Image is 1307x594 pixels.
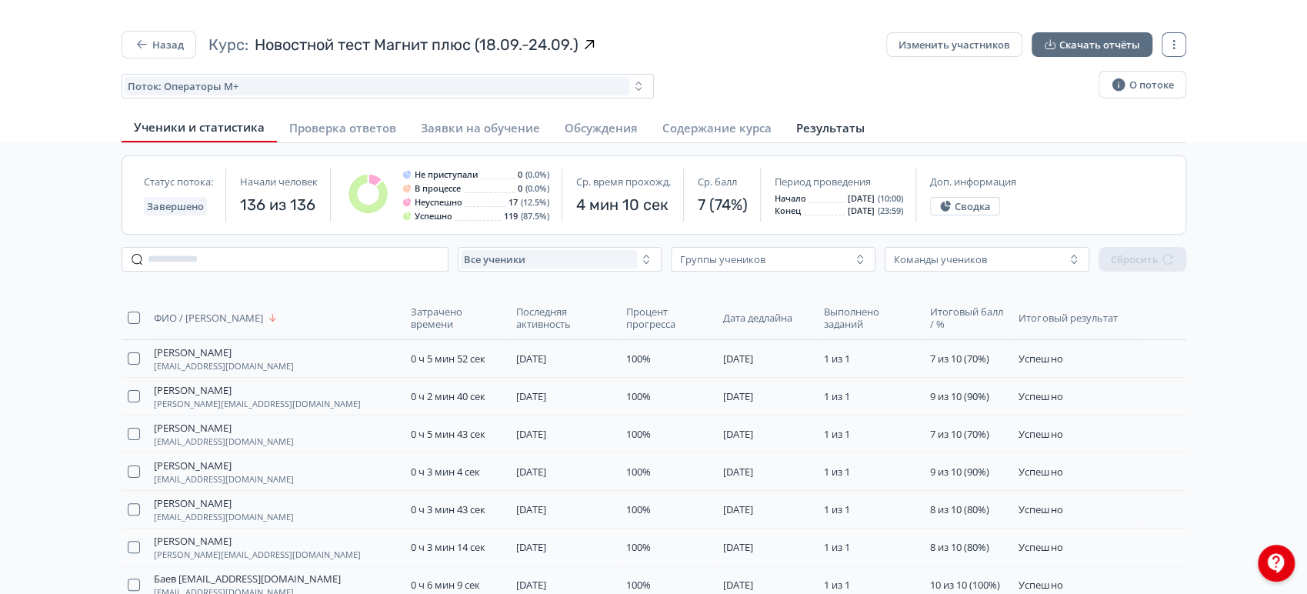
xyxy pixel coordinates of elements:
[626,540,651,554] span: 100%
[516,389,546,403] span: [DATE]
[154,572,341,585] span: Баев [EMAIL_ADDRESS][DOMAIN_NAME]
[525,170,549,179] span: (0.0%)
[240,175,318,188] span: Начали человек
[626,502,651,516] span: 100%
[930,197,1000,215] button: Сводка
[516,578,546,592] span: [DATE]
[122,74,654,98] button: Поток: Операторы М+
[144,175,213,188] span: Статус потока:
[1019,427,1062,441] span: Успешно
[824,352,850,365] span: 1 из 1
[930,427,989,441] span: 7 из 10 (70%)
[723,389,753,403] span: [DATE]
[930,389,989,403] span: 9 из 10 (90%)
[154,437,294,446] span: [EMAIL_ADDRESS][DOMAIN_NAME]
[824,427,850,441] span: 1 из 1
[516,302,614,333] button: Последняя активность
[723,312,792,324] span: Дата дедлайна
[824,305,915,330] span: Выполнено заданий
[411,502,485,516] span: 0 ч 3 мин 43 сек
[154,362,294,371] span: [EMAIL_ADDRESS][DOMAIN_NAME]
[576,175,671,188] span: Ср. время прохожд.
[1019,465,1062,479] span: Успешно
[521,198,549,207] span: (12.5%)
[154,346,232,359] span: [PERSON_NAME]
[154,497,294,522] button: [PERSON_NAME][EMAIL_ADDRESS][DOMAIN_NAME]
[930,302,1006,333] button: Итоговый балл / %
[1019,540,1062,554] span: Успешно
[930,305,1003,330] span: Итоговый балл / %
[723,540,753,554] span: [DATE]
[154,475,294,484] span: [EMAIL_ADDRESS][DOMAIN_NAME]
[775,194,806,203] span: Начало
[930,465,989,479] span: 9 из 10 (90%)
[516,465,546,479] span: [DATE]
[516,502,546,516] span: [DATE]
[662,120,772,135] span: Содержание курса
[680,253,765,265] div: Группы учеников
[930,352,989,365] span: 7 из 10 (70%)
[1032,32,1152,57] button: Скачать отчёты
[930,540,989,554] span: 8 из 10 (80%)
[516,540,546,554] span: [DATE]
[240,194,318,215] span: 136 из 136
[154,422,294,446] button: [PERSON_NAME][EMAIL_ADDRESS][DOMAIN_NAME]
[878,206,903,215] span: (23:59)
[122,31,196,58] button: Назад
[723,309,795,327] button: Дата дедлайна
[464,253,525,265] span: Все ученики
[775,206,801,215] span: Конец
[415,198,462,207] span: Неуспешно
[930,578,1000,592] span: 10 из 10 (100%)
[154,309,282,327] button: ФИО / [PERSON_NAME]
[154,312,263,324] span: ФИО / [PERSON_NAME]
[626,578,651,592] span: 100%
[1099,247,1186,272] button: Сбросить
[824,502,850,516] span: 1 из 1
[878,194,903,203] span: (10:00)
[154,512,294,522] span: [EMAIL_ADDRESS][DOMAIN_NAME]
[208,34,248,55] span: Курс:
[626,305,707,330] span: Процент прогресса
[824,540,850,554] span: 1 из 1
[411,578,480,592] span: 0 ч 6 мин 9 сек
[411,302,504,333] button: Затрачено времени
[626,389,651,403] span: 100%
[521,212,549,221] span: (87.5%)
[723,465,753,479] span: [DATE]
[518,184,522,193] span: 0
[134,119,265,135] span: Ученики и статистика
[289,120,396,135] span: Проверка ответов
[415,170,478,179] span: Не приступали
[930,502,989,516] span: 8 из 10 (80%)
[576,194,671,215] span: 4 мин 10 сек
[723,502,753,516] span: [DATE]
[1019,389,1062,403] span: Успешно
[525,184,549,193] span: (0.0%)
[154,535,361,559] button: [PERSON_NAME][PERSON_NAME][EMAIL_ADDRESS][DOMAIN_NAME]
[1019,312,1130,324] span: Итоговый результат
[824,302,918,333] button: Выполнено заданий
[626,465,651,479] span: 100%
[626,352,651,365] span: 100%
[796,120,865,135] span: Результаты
[723,427,753,441] span: [DATE]
[1019,502,1062,516] span: Успешно
[516,427,546,441] span: [DATE]
[411,540,485,554] span: 0 ч 3 мин 14 сек
[775,175,871,188] span: Период проведения
[154,459,294,484] button: [PERSON_NAME][EMAIL_ADDRESS][DOMAIN_NAME]
[516,352,546,365] span: [DATE]
[154,384,232,396] span: [PERSON_NAME]
[848,206,875,215] span: [DATE]
[930,175,1016,188] span: Доп. информация
[723,578,753,592] span: [DATE]
[824,465,850,479] span: 1 из 1
[154,535,232,547] span: [PERSON_NAME]
[154,422,232,434] span: [PERSON_NAME]
[848,194,875,203] span: [DATE]
[565,120,638,135] span: Обсуждения
[415,184,461,193] span: В процессе
[698,175,737,188] span: Ср. балл
[885,247,1089,272] button: Команды учеников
